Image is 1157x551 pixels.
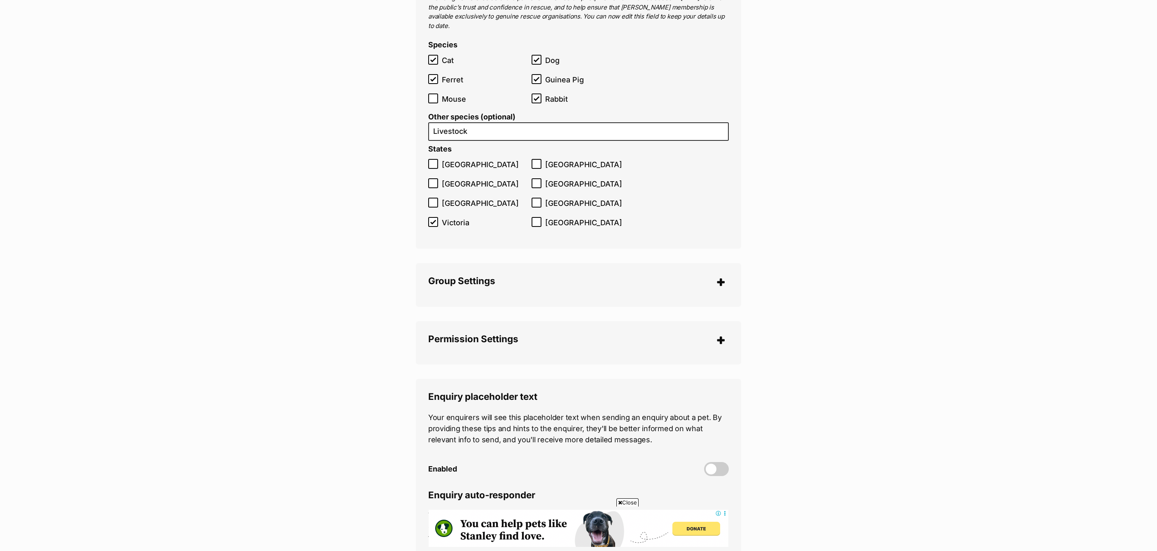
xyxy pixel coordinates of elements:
[428,510,729,543] p: When enabled, this will send an automated reply to incoming messages from your enquirers. This me...
[442,55,527,66] span: Cat
[545,217,631,228] span: [GEOGRAPHIC_DATA]
[545,178,631,189] span: [GEOGRAPHIC_DATA]
[616,498,639,507] span: Close
[545,74,631,85] span: Guinea Pig
[428,391,729,402] legend: Enquiry placeholder text
[428,113,729,121] label: Other species (optional)
[428,333,518,344] span: Permission Settings
[428,275,495,286] span: Group Settings
[428,145,452,154] label: States
[428,412,729,445] p: Your enquirers will see this placeholder text when sending an enquiry about a pet. By providing t...
[442,74,527,85] span: Ferret
[442,159,527,170] span: [GEOGRAPHIC_DATA]
[545,93,631,105] span: Rabbit
[428,465,457,474] span: Enabled
[429,510,728,547] iframe: Advertisement
[428,41,457,49] label: Species
[442,178,527,189] span: [GEOGRAPHIC_DATA]
[545,159,631,170] span: [GEOGRAPHIC_DATA]
[428,490,729,500] legend: Enquiry auto-responder
[545,198,631,209] span: [GEOGRAPHIC_DATA]
[442,217,527,228] span: Victoria
[442,198,527,209] span: [GEOGRAPHIC_DATA]
[442,93,527,105] span: Mouse
[545,55,631,66] span: Dog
